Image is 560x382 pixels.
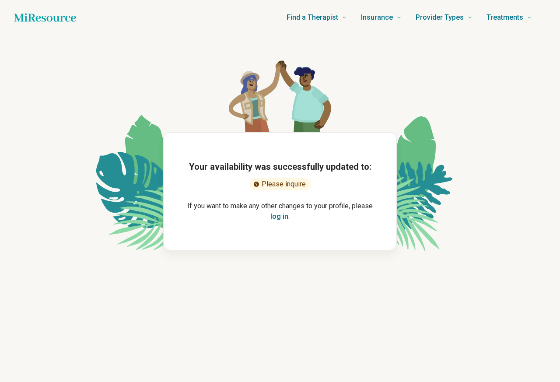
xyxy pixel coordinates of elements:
span: Provider Types [416,11,464,24]
button: log in [270,211,288,222]
a: Home page [14,9,76,26]
h1: Your availability was successfully updated to: [189,161,371,173]
p: If you want to make any other changes to your profile, please . [178,201,382,222]
div: Please inquire [249,178,311,190]
span: Treatments [486,11,523,24]
span: Find a Therapist [287,11,338,24]
span: Insurance [361,11,393,24]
